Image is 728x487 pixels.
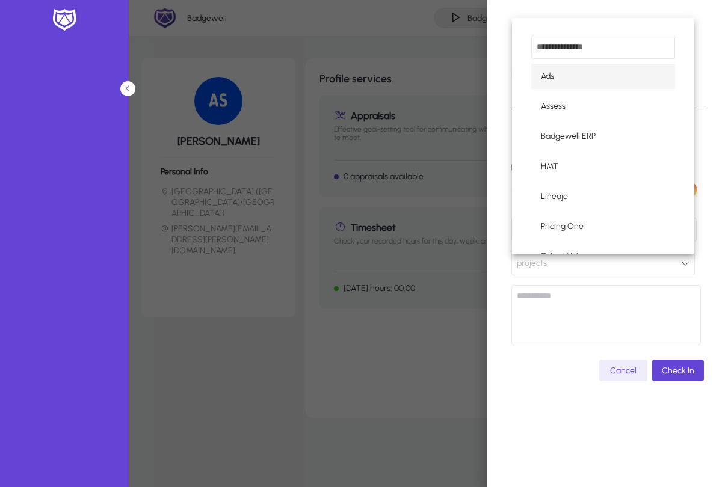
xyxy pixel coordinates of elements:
[541,159,558,174] span: HMT
[531,124,675,149] mat-option: Badgewell ERP
[49,7,79,32] img: white-logo.png
[531,94,675,119] mat-option: Assess
[541,250,581,264] span: Talent Hub
[531,184,675,209] mat-option: Lineaje
[541,129,596,144] span: Badgewell ERP
[531,64,675,89] mat-option: Ads
[541,189,568,204] span: Lineaje
[541,69,554,84] span: Ads
[531,244,675,269] mat-option: Talent Hub
[531,35,675,59] input: dropdown search
[541,99,566,114] span: Assess
[541,219,584,234] span: Pricing One
[531,154,675,179] mat-option: HMT
[531,214,675,239] mat-option: Pricing One
[511,24,569,41] p: Check-in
